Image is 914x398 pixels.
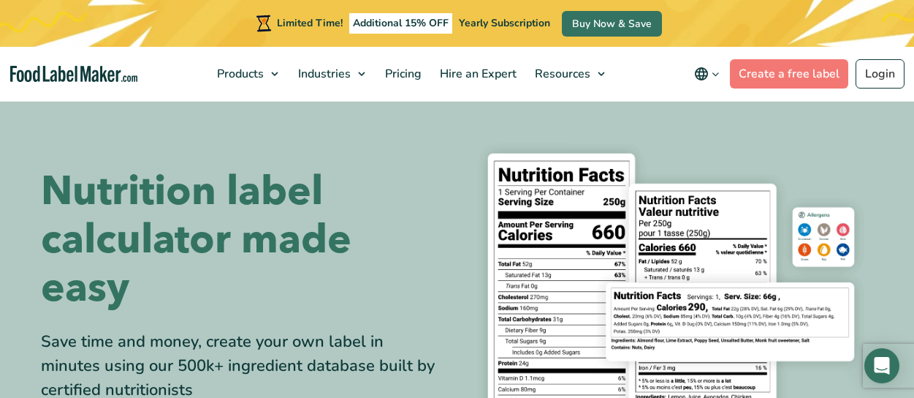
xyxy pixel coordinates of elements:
[864,348,899,383] div: Open Intercom Messenger
[208,47,286,101] a: Products
[431,47,522,101] a: Hire an Expert
[349,13,452,34] span: Additional 15% OFF
[526,47,612,101] a: Resources
[294,66,352,82] span: Industries
[213,66,265,82] span: Products
[277,16,343,30] span: Limited Time!
[856,59,905,89] a: Login
[562,11,662,37] a: Buy Now & Save
[41,168,446,312] h1: Nutrition label calculator made easy
[530,66,592,82] span: Resources
[376,47,427,101] a: Pricing
[459,16,550,30] span: Yearly Subscription
[381,66,423,82] span: Pricing
[289,47,373,101] a: Industries
[435,66,518,82] span: Hire an Expert
[730,59,848,89] a: Create a free label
